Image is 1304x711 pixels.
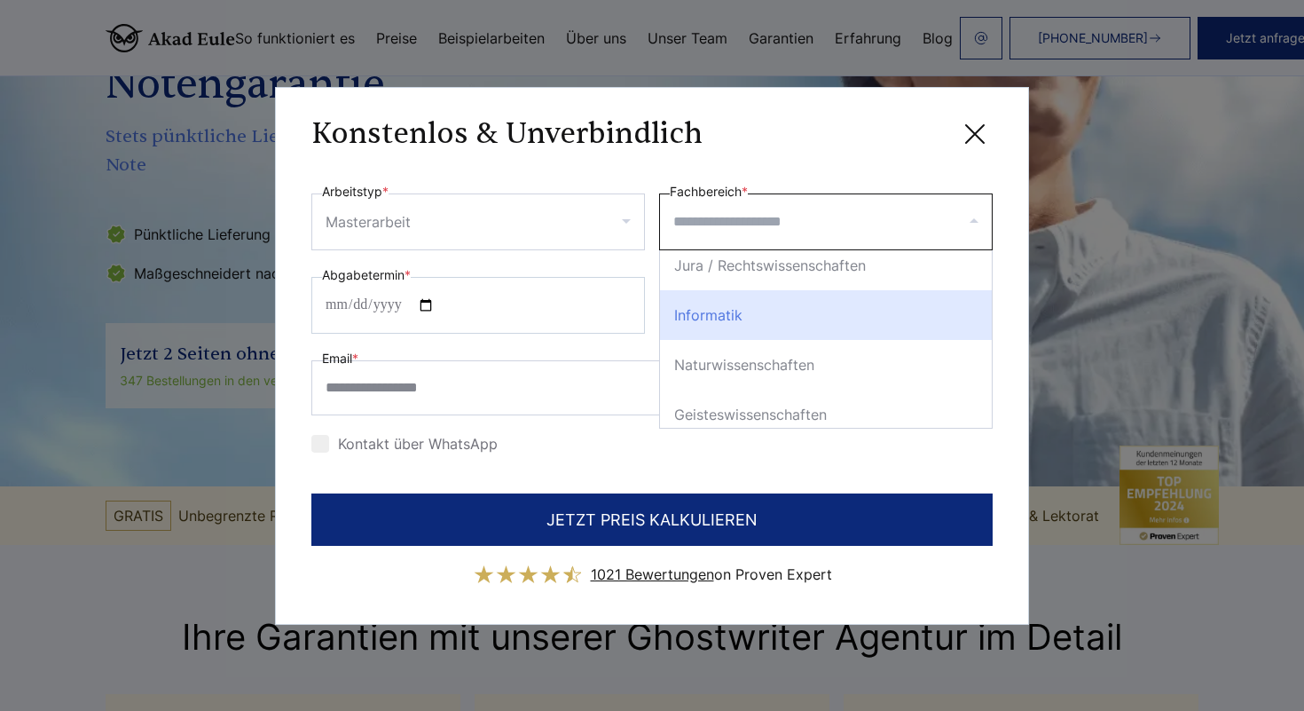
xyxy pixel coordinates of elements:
label: Fachbereich [670,181,748,202]
label: Arbeitstyp [322,181,389,202]
div: on Proven Expert [591,560,832,589]
h3: Konstenlos & Unverbindlich [311,116,703,152]
span: 1021 Bewertungen [591,565,714,583]
div: Jura / Rechtswissenschaften [660,241,992,290]
label: Email [322,348,358,369]
div: Geisteswissenschaften [660,390,992,439]
div: Naturwissenschaften [660,340,992,390]
label: Abgabetermin [322,265,411,286]
button: JETZT PREIS KALKULIEREN [311,494,993,546]
label: Kontakt über WhatsApp [311,435,498,453]
div: Masterarbeit [326,208,411,236]
div: Informatik [660,290,992,340]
